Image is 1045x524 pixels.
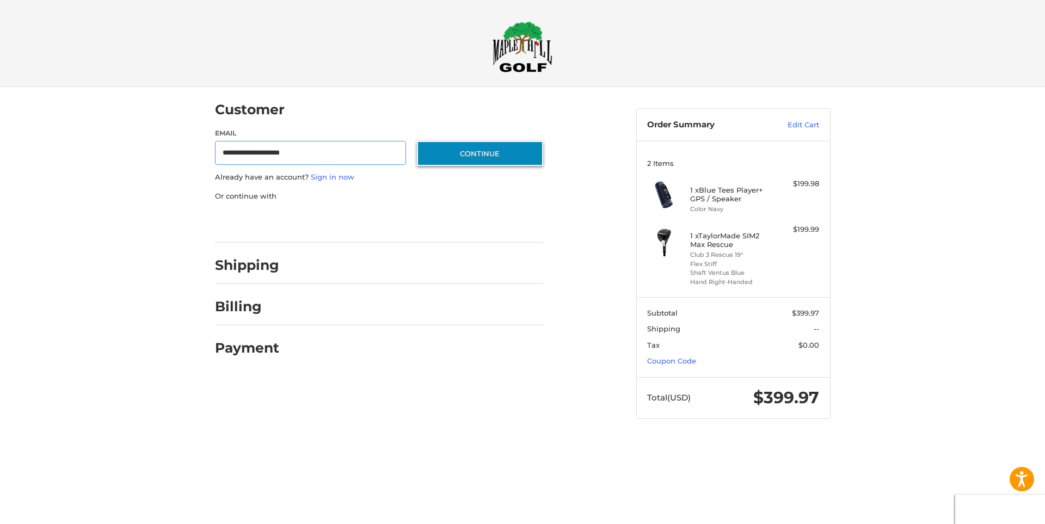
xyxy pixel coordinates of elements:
[690,278,773,287] li: Hand Right-Handed
[493,21,552,72] img: Maple Hill Golf
[798,341,819,349] span: $0.00
[647,341,660,349] span: Tax
[215,340,279,356] h2: Payment
[776,224,819,235] div: $199.99
[690,250,773,260] li: Club 3 Rescue 19°
[647,159,819,168] h3: 2 Items
[690,268,773,278] li: Shaft Ventus Blue
[753,387,819,408] span: $399.97
[215,298,279,315] h2: Billing
[647,309,678,317] span: Subtotal
[792,309,819,317] span: $399.97
[311,172,354,181] a: Sign in now
[417,141,543,166] button: Continue
[764,120,819,131] a: Edit Cart
[215,172,543,183] p: Already have an account?
[215,191,543,202] p: Or continue with
[647,356,696,365] a: Coupon Code
[690,186,773,204] h4: 1 x Blue Tees Player+ GPS / Speaker
[647,392,691,403] span: Total (USD)
[211,212,293,232] iframe: PayPal-paypal
[215,128,407,138] label: Email
[955,495,1045,524] iframe: Google Customer Reviews
[647,324,680,333] span: Shipping
[215,257,279,274] h2: Shipping
[215,101,285,118] h2: Customer
[690,205,773,214] li: Color Navy
[776,178,819,189] div: $199.98
[814,324,819,333] span: --
[690,231,773,249] h4: 1 x TaylorMade SIM2 Max Rescue
[396,212,477,232] iframe: PayPal-venmo
[304,212,385,232] iframe: PayPal-paylater
[647,120,764,131] h3: Order Summary
[690,260,773,269] li: Flex Stiff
